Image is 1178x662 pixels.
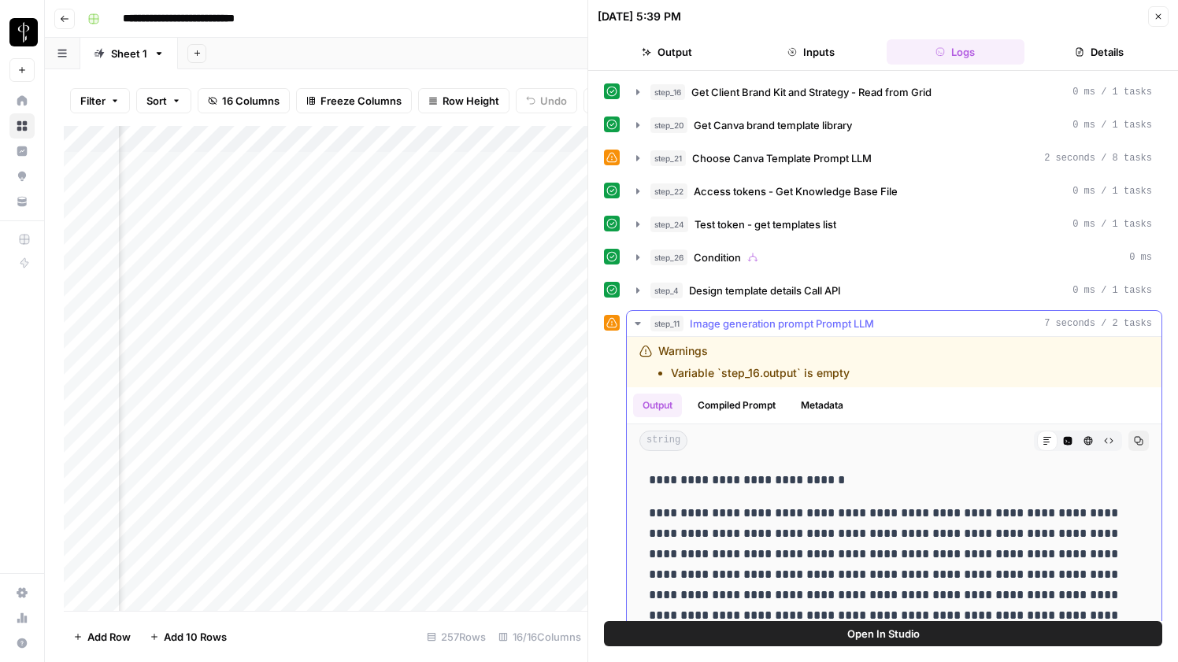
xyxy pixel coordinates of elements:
[9,580,35,605] a: Settings
[9,113,35,139] a: Browse
[650,183,687,199] span: step_22
[1072,118,1152,132] span: 0 ms / 1 tasks
[443,93,499,109] span: Row Height
[164,629,227,645] span: Add 10 Rows
[9,605,35,631] a: Usage
[87,629,131,645] span: Add Row
[1072,184,1152,198] span: 0 ms / 1 tasks
[847,626,920,642] span: Open In Studio
[9,139,35,164] a: Insights
[658,343,850,381] div: Warnings
[689,283,841,298] span: Design template details Call API
[598,39,735,65] button: Output
[695,216,836,232] span: Test token - get templates list
[604,621,1162,646] button: Open In Studio
[694,183,898,199] span: Access tokens - Get Knowledge Base File
[516,88,577,113] button: Undo
[64,624,140,649] button: Add Row
[146,93,167,109] span: Sort
[694,250,741,265] span: Condition
[296,88,412,113] button: Freeze Columns
[627,179,1161,204] button: 0 ms / 1 tasks
[650,316,683,331] span: step_11
[1129,250,1152,264] span: 0 ms
[627,278,1161,303] button: 0 ms / 1 tasks
[1072,85,1152,99] span: 0 ms / 1 tasks
[671,365,850,381] li: Variable `step_16.output` is empty
[9,88,35,113] a: Home
[627,212,1161,237] button: 0 ms / 1 tasks
[627,80,1161,105] button: 0 ms / 1 tasks
[650,84,685,100] span: step_16
[650,216,688,232] span: step_24
[633,394,682,417] button: Output
[887,39,1024,65] button: Logs
[650,150,686,166] span: step_21
[1044,316,1152,331] span: 7 seconds / 2 tasks
[320,93,402,109] span: Freeze Columns
[540,93,567,109] span: Undo
[1072,217,1152,231] span: 0 ms / 1 tasks
[420,624,492,649] div: 257 Rows
[690,316,874,331] span: Image generation prompt Prompt LLM
[650,117,687,133] span: step_20
[627,146,1161,171] button: 2 seconds / 8 tasks
[791,394,853,417] button: Metadata
[742,39,880,65] button: Inputs
[694,117,852,133] span: Get Canva brand template library
[9,18,38,46] img: LP Production Workloads Logo
[1031,39,1169,65] button: Details
[639,431,687,451] span: string
[650,283,683,298] span: step_4
[80,38,178,69] a: Sheet 1
[9,13,35,52] button: Workspace: LP Production Workloads
[627,311,1161,336] button: 7 seconds / 2 tasks
[627,245,1161,270] button: 0 ms
[9,631,35,656] button: Help + Support
[650,250,687,265] span: step_26
[9,164,35,189] a: Opportunities
[1072,283,1152,298] span: 0 ms / 1 tasks
[692,150,872,166] span: Choose Canva Template Prompt LLM
[80,93,106,109] span: Filter
[627,113,1161,138] button: 0 ms / 1 tasks
[111,46,147,61] div: Sheet 1
[418,88,509,113] button: Row Height
[688,394,785,417] button: Compiled Prompt
[136,88,191,113] button: Sort
[198,88,290,113] button: 16 Columns
[691,84,932,100] span: Get Client Brand Kit and Strategy - Read from Grid
[140,624,236,649] button: Add 10 Rows
[492,624,587,649] div: 16/16 Columns
[9,189,35,214] a: Your Data
[598,9,681,24] div: [DATE] 5:39 PM
[222,93,280,109] span: 16 Columns
[70,88,130,113] button: Filter
[1044,151,1152,165] span: 2 seconds / 8 tasks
